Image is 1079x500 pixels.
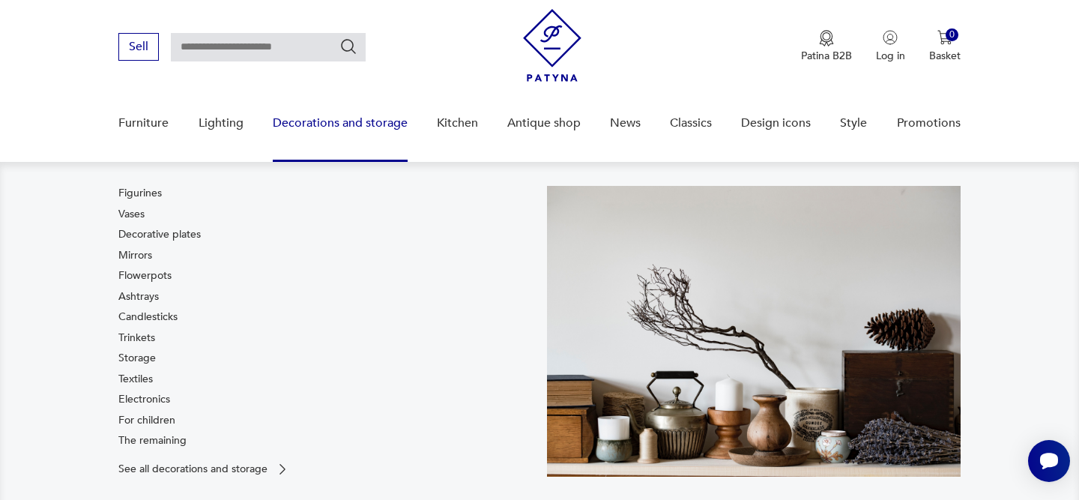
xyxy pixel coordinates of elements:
[897,115,961,131] font: Promotions
[883,30,898,45] img: User icon
[801,30,852,63] a: Medal iconPatina B2B
[118,186,162,201] a: Figurines
[118,207,145,222] a: Vases
[118,248,152,263] a: Mirrors
[670,115,712,131] font: Classics
[339,37,357,55] button: Search
[876,30,905,63] button: Log in
[610,94,641,152] a: News
[118,248,152,262] font: Mirrors
[118,351,156,366] a: Storage
[118,186,162,200] font: Figurines
[1028,440,1070,482] iframe: Smartsupp widget button
[118,392,170,406] font: Electronics
[118,33,159,61] button: Sell
[118,392,170,407] a: Electronics
[118,433,187,448] a: The remaining
[118,462,290,477] a: See all decorations and storage
[507,94,581,152] a: Antique shop
[118,268,172,283] font: Flowerpots
[118,227,201,242] a: Decorative plates
[547,186,961,477] img: cfa44e985ea346226f89ee8969f25989.jpg
[118,413,175,428] a: For children
[118,331,155,346] a: Trinkets
[929,30,961,63] button: 0Basket
[118,310,178,325] a: Candlesticks
[437,115,478,131] font: Kitchen
[118,289,159,304] a: Ashtrays
[199,94,244,152] a: Lighting
[897,94,961,152] a: Promotions
[876,49,905,63] font: Log in
[118,433,187,448] font: The remaining
[929,49,961,63] font: Basket
[199,115,244,131] font: Lighting
[118,413,175,427] font: For children
[273,115,408,131] font: Decorations and storage
[118,227,201,241] font: Decorative plates
[118,268,172,283] a: Flowerpots
[118,372,153,387] a: Textiles
[801,30,852,63] button: Patina B2B
[507,115,581,131] font: Antique shop
[129,38,148,55] font: Sell
[741,115,811,131] font: Design icons
[949,28,955,41] font: 0
[437,94,478,152] a: Kitchen
[840,94,867,152] a: Style
[118,289,159,304] font: Ashtrays
[523,9,581,82] img: Patina - vintage furniture and decorations store
[819,30,834,46] img: Medal icon
[118,94,169,152] a: Furniture
[801,49,852,63] font: Patina B2B
[118,115,169,131] font: Furniture
[118,351,156,365] font: Storage
[118,43,159,53] a: Sell
[610,115,641,131] font: News
[840,115,867,131] font: Style
[118,207,145,221] font: Vases
[273,94,408,152] a: Decorations and storage
[118,372,153,386] font: Textiles
[118,462,268,476] font: See all decorations and storage
[741,94,811,152] a: Design icons
[937,30,952,45] img: Cart icon
[670,94,712,152] a: Classics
